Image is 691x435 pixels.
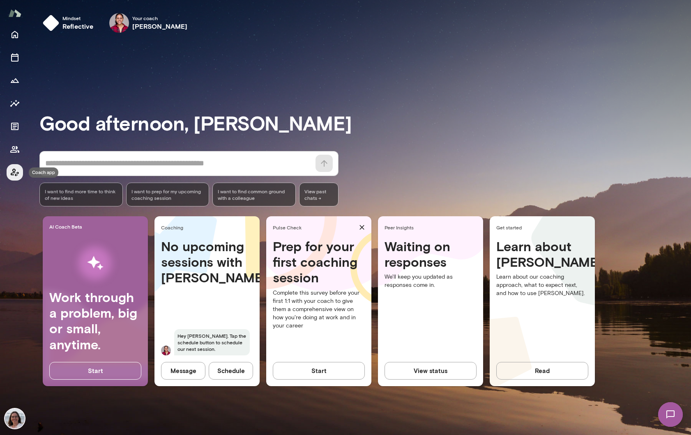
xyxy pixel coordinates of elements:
[39,183,123,206] div: I want to find more time to think of new ideas
[161,224,256,231] span: Coaching
[7,141,23,158] button: Members
[39,111,691,134] h3: Good afternoon, [PERSON_NAME]
[7,118,23,135] button: Documents
[161,362,205,379] button: Message
[161,346,171,355] img: Siddhi Sundar Sundar
[496,238,588,270] h4: Learn about [PERSON_NAME]
[49,362,141,379] button: Start
[29,167,58,178] div: Coach app
[212,183,296,206] div: I want to find common ground with a colleague
[209,362,253,379] button: Schedule
[161,238,253,286] h4: No upcoming sessions with [PERSON_NAME]
[7,26,23,43] button: Home
[8,5,21,21] img: Mento
[174,329,250,355] span: Hey [PERSON_NAME]. Tap the schedule button to schedule our next session.
[273,289,365,330] p: Complete this survey before your first 1:1 with your coach to give them a comprehensive view on h...
[496,273,588,298] p: Learn about our coaching approach, what to expect next, and how to use [PERSON_NAME].
[299,183,339,206] span: View past chats ->
[62,15,94,21] span: Mindset
[45,188,117,201] span: I want to find more time to think of new ideas
[49,223,145,230] span: AI Coach Beta
[62,21,94,31] h6: reflective
[132,15,188,21] span: Your coach
[7,164,23,181] button: Coach app
[131,188,204,201] span: I want to prep for my upcoming coaching session
[39,10,100,36] button: Mindsetreflective
[385,238,477,270] h4: Waiting on responses
[49,289,141,353] h4: Work through a problem, big or small, anytime.
[385,273,477,289] p: We'll keep you updated as responses come in.
[385,362,477,379] button: View status
[126,183,210,206] div: I want to prep for my upcoming coaching session
[43,15,59,31] img: mindset
[385,224,480,231] span: Peer Insights
[132,21,188,31] h6: [PERSON_NAME]
[104,10,193,36] div: Siddhi SundarYour coach[PERSON_NAME]
[273,238,365,286] h4: Prep for your first coaching session
[496,362,588,379] button: Read
[5,409,25,428] img: Renate Stoiber
[273,224,356,231] span: Pulse Check
[7,72,23,89] button: Growth Plan
[273,362,365,379] button: Start
[109,13,129,33] img: Siddhi Sundar
[7,49,23,66] button: Sessions
[218,188,290,201] span: I want to find common ground with a colleague
[59,237,132,289] img: AI Workflows
[7,95,23,112] button: Insights
[496,224,592,231] span: Get started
